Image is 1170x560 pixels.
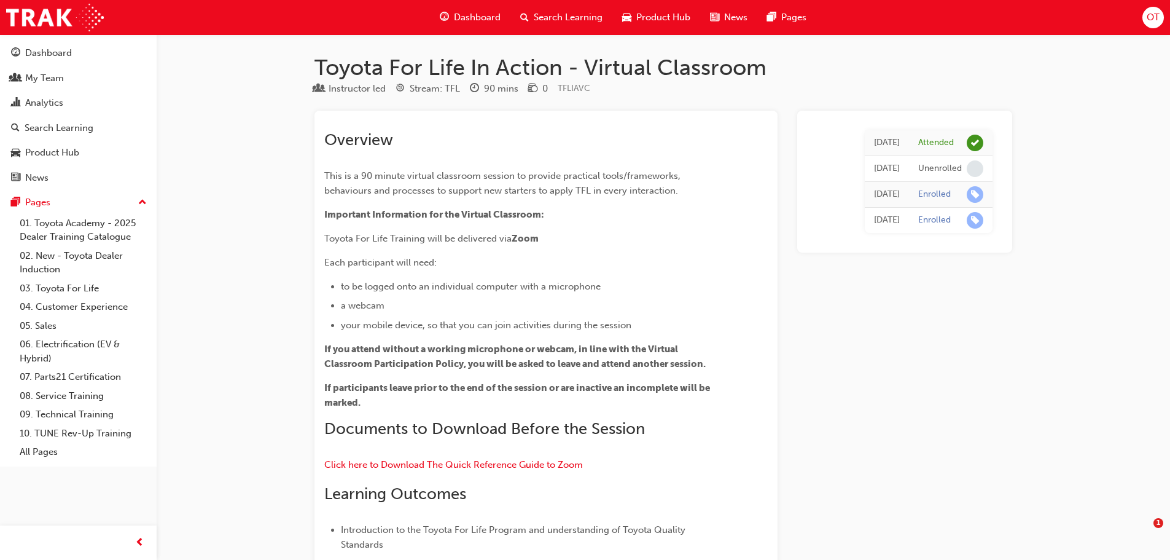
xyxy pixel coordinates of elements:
[135,535,144,551] span: prev-icon
[329,82,386,96] div: Instructor led
[5,191,152,214] button: Pages
[138,195,147,211] span: up-icon
[11,73,20,84] span: people-icon
[700,5,757,30] a: news-iconNews
[341,281,601,292] span: to be logged onto an individual computer with a microphone
[314,84,324,95] span: learningResourceType_INSTRUCTOR_LED-icon
[11,173,20,184] span: news-icon
[757,5,816,30] a: pages-iconPages
[5,67,152,90] a: My Team
[5,167,152,189] a: News
[5,117,152,140] a: Search Learning
[918,215,951,226] div: Enrolled
[341,524,688,550] span: Introduction to the Toyota For Life Program and understanding of Toyota Quality Standards
[612,5,700,30] a: car-iconProduct Hub
[510,5,612,30] a: search-iconSearch Learning
[967,160,983,177] span: learningRecordVerb_NONE-icon
[341,320,631,331] span: your mobile device, so that you can join activities during the session
[967,135,983,151] span: learningRecordVerb_ATTEND-icon
[5,141,152,164] a: Product Hub
[314,81,386,97] div: Type
[324,484,466,503] span: Learning Outcomes
[440,10,449,25] span: guage-icon
[1153,518,1163,528] span: 1
[15,279,152,298] a: 03. Toyota For Life
[724,10,747,25] span: News
[430,5,510,30] a: guage-iconDashboard
[25,71,64,85] div: My Team
[324,209,544,220] span: Important Information for the Virtual Classroom:
[874,136,900,150] div: Wed Jun 04 2025 13:00:00 GMT+0800 (Australian Western Standard Time)
[324,233,512,244] span: Toyota For Life Training will be delivered via
[528,84,537,95] span: money-icon
[512,233,539,244] span: Zoom
[15,246,152,279] a: 02. New - Toyota Dealer Induction
[324,130,393,149] span: Overview
[542,82,548,96] div: 0
[396,81,460,97] div: Stream
[528,81,548,97] div: Price
[15,424,152,443] a: 10. TUNE Rev-Up Training
[918,189,951,200] div: Enrolled
[15,298,152,317] a: 04. Customer Experience
[5,92,152,114] a: Analytics
[11,48,20,59] span: guage-icon
[25,171,49,185] div: News
[484,82,518,96] div: 90 mins
[11,98,20,109] span: chart-icon
[25,96,63,110] div: Analytics
[324,170,683,196] span: This is a 90 minute virtual classroom session to provide practical tools/frameworks, behaviours a...
[15,405,152,424] a: 09. Technical Training
[15,214,152,246] a: 01. Toyota Academy - 2025 Dealer Training Catalogue
[324,257,437,268] span: Each participant will need:
[15,335,152,368] a: 06. Electrification (EV & Hybrid)
[520,10,529,25] span: search-icon
[470,84,479,95] span: clock-icon
[1142,7,1164,28] button: OT
[396,84,405,95] span: target-icon
[324,382,712,408] span: If participants leave prior to the end of the session or are inactive an incomplete will be marked.
[15,443,152,462] a: All Pages
[15,387,152,406] a: 08. Service Training
[25,146,79,160] div: Product Hub
[5,42,152,65] a: Dashboard
[341,300,384,311] span: a webcam
[967,186,983,203] span: learningRecordVerb_ENROLL-icon
[25,195,50,210] div: Pages
[11,197,20,208] span: pages-icon
[874,213,900,227] div: Thu Mar 20 2025 15:38:49 GMT+0800 (Australian Western Standard Time)
[11,148,20,159] span: car-icon
[25,121,93,135] div: Search Learning
[1147,10,1160,25] span: OT
[534,10,603,25] span: Search Learning
[767,10,776,25] span: pages-icon
[918,137,954,149] div: Attended
[874,162,900,176] div: Fri Apr 11 2025 14:56:13 GMT+0800 (Australian Western Standard Time)
[410,82,460,96] div: Stream: TFL
[967,212,983,229] span: learningRecordVerb_ENROLL-icon
[470,81,518,97] div: Duration
[324,344,706,369] span: If you attend without a working microphone or webcam, in line with the Virtual Classroom Particip...
[454,10,501,25] span: Dashboard
[874,187,900,202] div: Fri Apr 11 2025 14:55:31 GMT+0800 (Australian Western Standard Time)
[636,10,690,25] span: Product Hub
[558,83,590,93] span: Learning resource code
[5,39,152,191] button: DashboardMy TeamAnalyticsSearch LearningProduct HubNews
[324,419,645,438] span: Documents to Download Before the Session
[324,459,583,470] a: Click here to Download The Quick Reference Guide to Zoom
[314,54,1012,81] h1: Toyota For Life In Action - Virtual Classroom
[6,4,104,31] img: Trak
[1128,518,1158,548] iframe: Intercom live chat
[622,10,631,25] span: car-icon
[781,10,806,25] span: Pages
[15,317,152,336] a: 05. Sales
[15,368,152,387] a: 07. Parts21 Certification
[710,10,719,25] span: news-icon
[25,46,72,60] div: Dashboard
[918,163,962,175] div: Unenrolled
[11,123,20,134] span: search-icon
